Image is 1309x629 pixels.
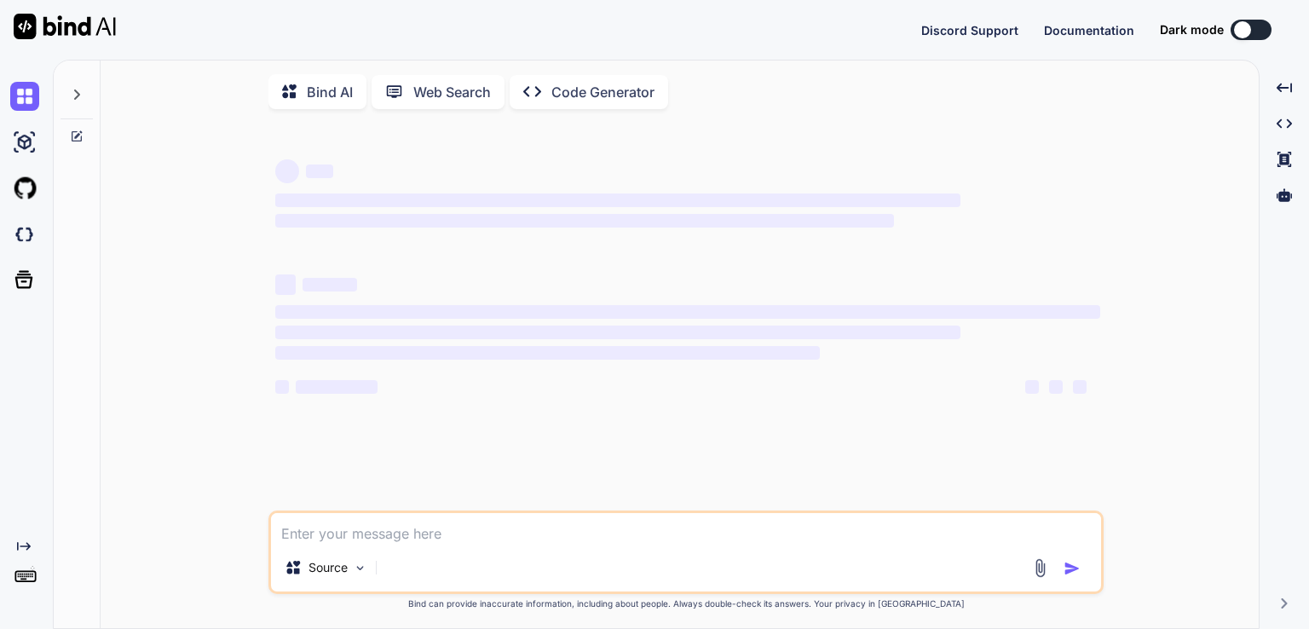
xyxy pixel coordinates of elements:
[1044,21,1134,39] button: Documentation
[1030,558,1050,578] img: attachment
[413,82,491,102] p: Web Search
[10,82,39,111] img: chat
[275,214,894,228] span: ‌
[309,559,348,576] p: Source
[921,23,1018,38] span: Discord Support
[303,278,357,291] span: ‌
[551,82,654,102] p: Code Generator
[268,597,1104,610] p: Bind can provide inaccurate information, including about people. Always double-check its answers....
[275,346,820,360] span: ‌
[307,82,353,102] p: Bind AI
[1160,21,1224,38] span: Dark mode
[14,14,116,39] img: Bind AI
[275,274,296,295] span: ‌
[353,561,367,575] img: Pick Models
[275,159,299,183] span: ‌
[1064,560,1081,577] img: icon
[1044,23,1134,38] span: Documentation
[296,380,378,394] span: ‌
[1025,380,1039,394] span: ‌
[275,326,960,339] span: ‌
[10,128,39,157] img: ai-studio
[1049,380,1063,394] span: ‌
[921,21,1018,39] button: Discord Support
[306,164,333,178] span: ‌
[275,193,960,207] span: ‌
[10,174,39,203] img: githubLight
[275,305,1100,319] span: ‌
[1073,380,1087,394] span: ‌
[10,220,39,249] img: darkCloudIdeIcon
[275,380,289,394] span: ‌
